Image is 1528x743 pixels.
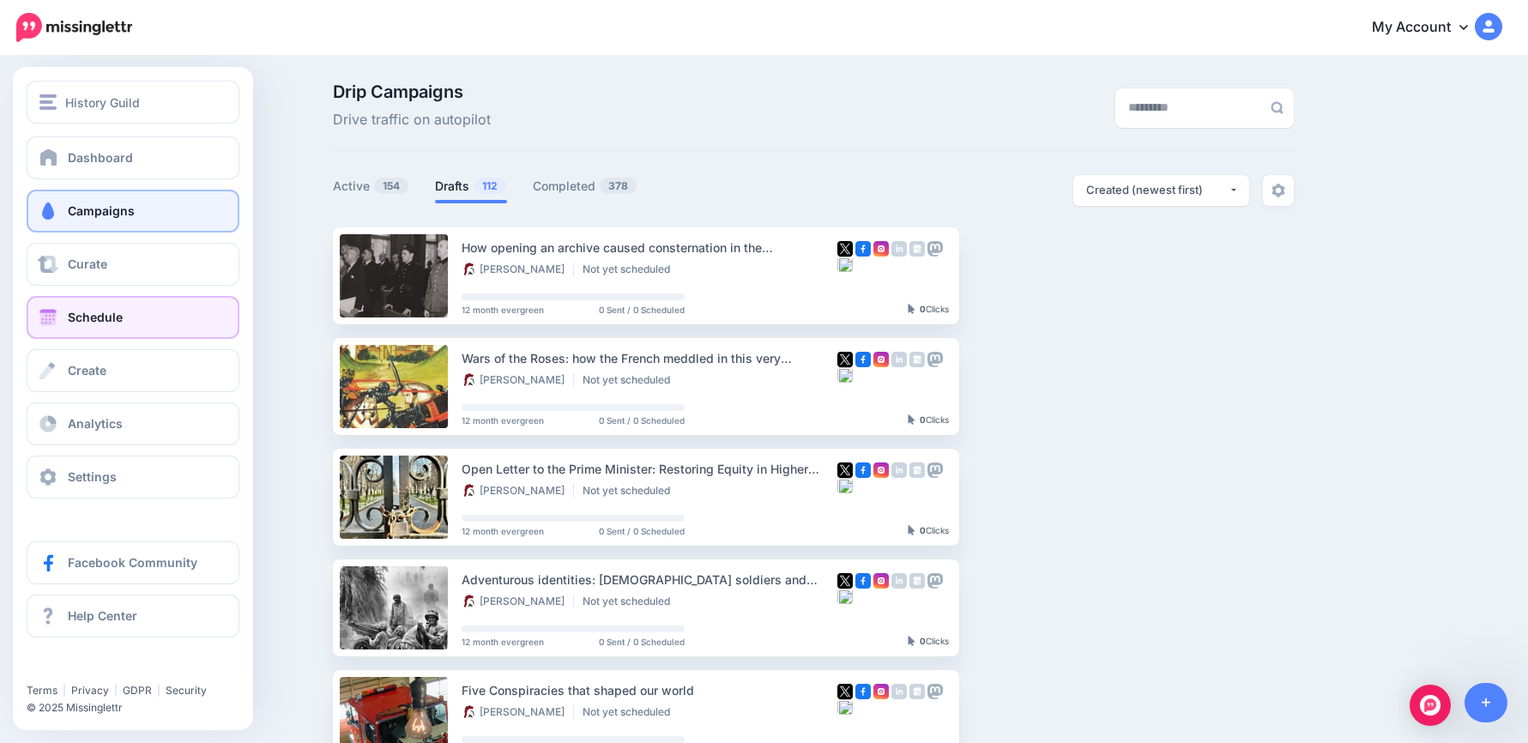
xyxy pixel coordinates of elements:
button: Created (newest first) [1073,175,1249,206]
a: Campaigns [27,190,239,233]
img: instagram-square.png [873,462,889,478]
span: Curate [68,257,107,271]
img: instagram-square.png [873,241,889,257]
li: Not yet scheduled [583,484,679,498]
b: 0 [920,414,926,425]
img: mastodon-grey-square.png [927,573,943,589]
img: facebook-square.png [855,684,871,699]
img: mastodon-grey-square.png [927,241,943,257]
a: My Account [1355,7,1502,49]
a: Create [27,349,239,392]
img: bluesky-square.png [837,589,853,604]
img: bluesky-square.png [837,367,853,383]
b: 0 [920,525,926,535]
span: Schedule [68,310,123,324]
li: Not yet scheduled [583,705,679,719]
img: twitter-square.png [837,573,853,589]
img: mastodon-grey-square.png [927,462,943,478]
li: Not yet scheduled [583,595,679,608]
a: Schedule [27,296,239,339]
img: google_business-grey-square.png [909,352,925,367]
div: Clicks [908,526,949,536]
li: Not yet scheduled [583,373,679,387]
img: linkedin-grey-square.png [891,684,907,699]
img: mastodon-grey-square.png [927,352,943,367]
img: pointer-grey-darker.png [908,636,915,646]
a: Settings [27,456,239,498]
span: Campaigns [68,203,135,218]
img: instagram-square.png [873,573,889,589]
span: 0 Sent / 0 Scheduled [599,416,685,425]
li: Not yet scheduled [583,263,679,276]
img: facebook-square.png [855,573,871,589]
a: Active154 [333,176,409,196]
img: google_business-grey-square.png [909,462,925,478]
img: bluesky-square.png [837,478,853,493]
li: [PERSON_NAME] [462,595,574,608]
div: Clicks [908,305,949,315]
img: instagram-square.png [873,352,889,367]
span: 0 Sent / 0 Scheduled [599,305,685,314]
img: google_business-grey-square.png [909,684,925,699]
span: Settings [68,469,117,484]
img: settings-grey.png [1271,184,1285,197]
span: 12 month evergreen [462,527,544,535]
div: Adventurous identities: [DEMOGRAPHIC_DATA] soldiers and cross-dressing women at war [462,570,837,589]
div: Clicks [908,637,949,647]
div: Created (newest first) [1086,182,1229,198]
img: twitter-square.png [837,684,853,699]
span: History Guild [65,93,140,112]
div: Clicks [908,415,949,426]
b: 0 [920,636,926,646]
span: Dashboard [68,150,133,165]
li: [PERSON_NAME] [462,373,574,387]
span: | [63,684,66,697]
span: 0 Sent / 0 Scheduled [599,527,685,535]
b: 0 [920,304,926,314]
span: Create [68,363,106,378]
span: 12 month evergreen [462,416,544,425]
span: 378 [600,178,637,194]
img: linkedin-grey-square.png [891,352,907,367]
span: 12 month evergreen [462,305,544,314]
span: 0 Sent / 0 Scheduled [599,637,685,646]
img: pointer-grey-darker.png [908,414,915,425]
img: instagram-square.png [873,684,889,699]
li: [PERSON_NAME] [462,263,574,276]
img: pointer-grey-darker.png [908,525,915,535]
div: Open Intercom Messenger [1410,685,1451,726]
span: Drive traffic on autopilot [333,109,491,131]
img: bluesky-square.png [837,699,853,715]
span: | [114,684,118,697]
div: Wars of the Roses: how the French meddled in this very English conflict [462,348,837,368]
img: google_business-grey-square.png [909,573,925,589]
img: pointer-grey-darker.png [908,304,915,314]
img: google_business-grey-square.png [909,241,925,257]
a: Terms [27,684,57,697]
img: twitter-square.png [837,352,853,367]
div: Open Letter to the Prime Minister: Restoring Equity in Higher Education [462,459,837,479]
a: Completed378 [533,176,637,196]
li: [PERSON_NAME] [462,705,574,719]
span: 112 [474,178,506,194]
iframe: Twitter Follow Button [27,659,160,676]
li: © 2025 Missinglettr [27,699,252,716]
img: mastodon-grey-square.png [927,684,943,699]
span: Drip Campaigns [333,83,491,100]
img: linkedin-grey-square.png [891,241,907,257]
span: 154 [374,178,408,194]
a: Privacy [71,684,109,697]
span: Analytics [68,416,123,431]
img: facebook-square.png [855,352,871,367]
img: Missinglettr [16,13,132,42]
img: facebook-square.png [855,241,871,257]
img: twitter-square.png [837,241,853,257]
a: Help Center [27,595,239,637]
a: Drafts112 [435,176,507,196]
span: Facebook Community [68,555,197,570]
img: facebook-square.png [855,462,871,478]
div: Five Conspiracies that shaped our world [462,680,837,700]
button: History Guild [27,81,239,124]
li: [PERSON_NAME] [462,484,574,498]
img: search-grey-6.png [1271,101,1283,114]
